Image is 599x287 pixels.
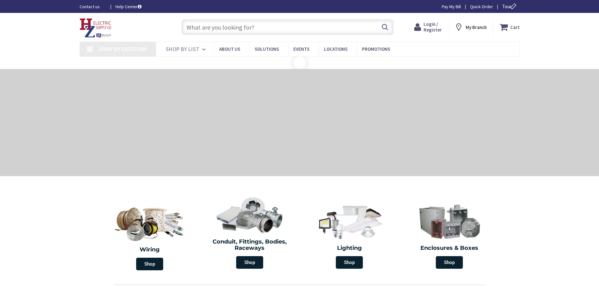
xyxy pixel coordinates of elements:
[502,3,518,9] span: Tour
[236,256,263,269] span: Shop
[103,247,197,253] h2: Wiring
[336,256,363,269] span: Shop
[301,200,398,272] a: Lighting Shop
[414,21,442,33] a: Login / Register
[166,45,199,53] span: Shop By List
[324,46,347,52] span: Locations
[500,21,520,33] a: Cart
[442,3,461,10] a: Pay My Bill
[304,245,395,251] h2: Lighting
[115,3,141,10] a: Help Center
[510,21,520,33] strong: Cart
[219,46,240,52] span: About Us
[466,24,487,30] strong: My Branch
[99,45,147,53] span: Shop By Category
[255,46,279,52] span: Solutions
[436,256,463,269] span: Shop
[404,245,495,251] h2: Enclosures & Boxes
[80,18,112,38] img: HZ Electric Supply
[424,21,442,33] span: Login / Register
[454,21,487,33] div: My Branch
[136,258,163,270] span: Shop
[401,200,498,272] a: Enclosures & Boxes Shop
[201,193,298,272] a: Conduit, Fittings, Bodies, Raceways Shop
[204,239,295,251] h2: Conduit, Fittings, Bodies, Raceways
[80,3,105,10] a: Contact us
[293,46,309,52] span: Events
[470,3,493,10] a: Quick Order
[362,46,390,52] span: Promotions
[181,19,394,35] input: What are you looking for?
[100,200,200,273] a: Wiring Shop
